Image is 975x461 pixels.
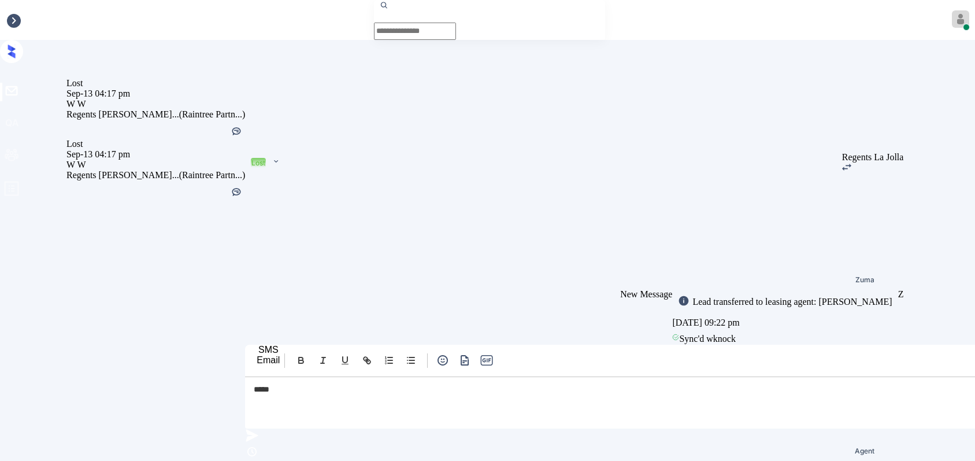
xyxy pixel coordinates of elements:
div: Regents [PERSON_NAME]... (Raintree Partn...) [66,170,245,180]
div: Regents La Jolla [842,152,904,163]
div: Kelsey was silent [231,186,242,200]
div: Lead transferred to leasing agent: [PERSON_NAME] [689,297,892,307]
img: avatar [952,10,969,28]
div: Inbox [6,15,27,25]
div: Sep-13 04:17 pm [66,149,245,160]
div: Regents [PERSON_NAME]... (Raintree Partn...) [66,109,245,120]
img: icon-zuma [245,445,259,459]
img: Kelsey was silent [231,126,242,137]
div: Lost [66,139,245,149]
div: Lost [251,158,265,167]
button: icon-zuma [435,353,451,367]
img: icon-zuma [245,429,259,442]
div: [DATE] 09:22 pm [672,315,898,331]
img: Kelsey was silent [231,186,242,198]
div: Sync'd w knock [672,331,898,347]
img: icon-zuma [436,353,450,367]
div: Lost [66,78,245,88]
img: icon-zuma [842,164,851,171]
div: W W [66,160,245,170]
div: Zuma [855,276,874,283]
div: Email [257,355,280,366]
button: icon-zuma [457,353,473,367]
div: Kelsey was silent [231,126,242,139]
img: icon-zuma [272,156,280,167]
div: Sep-13 04:17 pm [66,88,245,99]
div: SMS [257,345,280,355]
img: icon-zuma [458,353,472,367]
div: Z [898,289,904,300]
img: icon-zuma [678,295,689,307]
span: New Message [620,289,672,299]
span: profile [3,180,20,201]
div: W W [66,99,245,109]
